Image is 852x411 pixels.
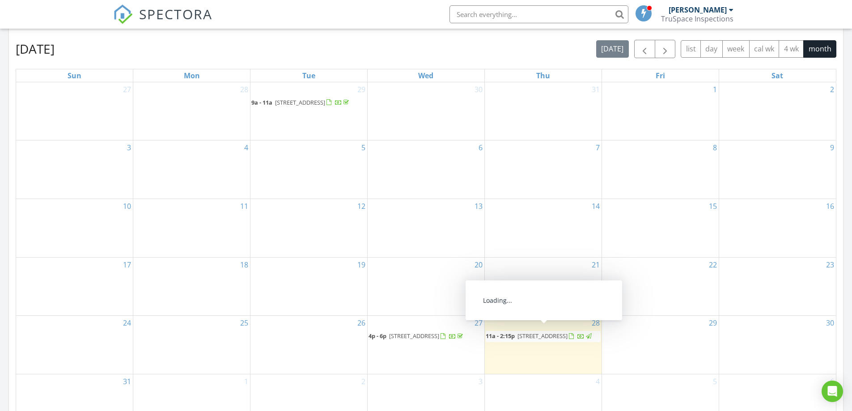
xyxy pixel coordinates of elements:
a: Go to August 21, 2025 [590,258,602,272]
a: Go to August 13, 2025 [473,199,484,213]
a: Go to September 5, 2025 [711,374,719,389]
td: Go to August 11, 2025 [133,199,250,257]
a: Go to July 31, 2025 [590,82,602,97]
button: list [681,40,701,58]
button: day [700,40,723,58]
a: Go to September 6, 2025 [828,374,836,389]
td: Go to August 1, 2025 [602,82,719,140]
a: Go to August 17, 2025 [121,258,133,272]
td: Go to August 13, 2025 [368,199,485,257]
td: Go to August 22, 2025 [602,257,719,316]
a: Go to September 1, 2025 [242,374,250,389]
td: Go to August 26, 2025 [250,316,368,374]
a: 4p - 6p [STREET_ADDRESS] [369,331,483,342]
a: Go to August 5, 2025 [360,140,367,155]
a: Go to August 31, 2025 [121,374,133,389]
a: Go to August 20, 2025 [473,258,484,272]
button: cal wk [749,40,780,58]
div: [PERSON_NAME] [669,5,727,14]
a: Go to August 25, 2025 [238,316,250,330]
a: 9a - 11a [STREET_ADDRESS] [251,98,351,106]
img: The Best Home Inspection Software - Spectora [113,4,133,24]
td: Go to August 6, 2025 [368,140,485,199]
a: Go to August 7, 2025 [594,140,602,155]
td: Go to July 29, 2025 [250,82,368,140]
a: SPECTORA [113,12,212,31]
span: 9a - 11a [251,98,272,106]
a: Go to August 15, 2025 [707,199,719,213]
a: Thursday [534,69,552,82]
a: 9a - 11a [STREET_ADDRESS] [251,97,366,108]
td: Go to August 25, 2025 [133,316,250,374]
a: Go to August 4, 2025 [242,140,250,155]
a: Go to August 23, 2025 [824,258,836,272]
td: Go to July 31, 2025 [484,82,602,140]
td: Go to August 10, 2025 [16,199,133,257]
a: Go to July 30, 2025 [473,82,484,97]
span: SPECTORA [139,4,212,23]
a: Go to August 29, 2025 [707,316,719,330]
td: Go to August 16, 2025 [719,199,836,257]
div: Open Intercom Messenger [822,381,843,402]
button: month [803,40,836,58]
input: Search everything... [449,5,628,23]
td: Go to August 7, 2025 [484,140,602,199]
button: [DATE] [596,40,629,58]
a: Go to September 3, 2025 [477,374,484,389]
a: 11a - 2:15p [STREET_ADDRESS] [486,332,593,340]
td: Go to August 24, 2025 [16,316,133,374]
td: Go to August 9, 2025 [719,140,836,199]
a: Go to August 27, 2025 [473,316,484,330]
a: Go to August 11, 2025 [238,199,250,213]
td: Go to August 8, 2025 [602,140,719,199]
td: Go to August 3, 2025 [16,140,133,199]
a: Go to August 30, 2025 [824,316,836,330]
a: Wednesday [416,69,435,82]
td: Go to July 28, 2025 [133,82,250,140]
a: Go to August 26, 2025 [356,316,367,330]
a: Go to August 6, 2025 [477,140,484,155]
td: Go to August 21, 2025 [484,257,602,316]
span: [STREET_ADDRESS] [275,98,325,106]
td: Go to August 29, 2025 [602,316,719,374]
button: Previous month [634,40,655,58]
td: Go to August 14, 2025 [484,199,602,257]
a: Go to August 22, 2025 [707,258,719,272]
td: Go to August 12, 2025 [250,199,368,257]
a: Go to August 3, 2025 [125,140,133,155]
a: Go to August 19, 2025 [356,258,367,272]
td: Go to August 17, 2025 [16,257,133,316]
a: Friday [654,69,667,82]
span: [STREET_ADDRESS] [517,332,568,340]
td: Go to August 20, 2025 [368,257,485,316]
a: Go to August 12, 2025 [356,199,367,213]
span: [STREET_ADDRESS] [389,332,439,340]
div: TruSpace Inspections [661,14,733,23]
td: Go to August 15, 2025 [602,199,719,257]
button: week [722,40,750,58]
a: Go to August 16, 2025 [824,199,836,213]
td: Go to August 27, 2025 [368,316,485,374]
a: Go to July 28, 2025 [238,82,250,97]
a: Go to August 9, 2025 [828,140,836,155]
td: Go to August 30, 2025 [719,316,836,374]
td: Go to August 18, 2025 [133,257,250,316]
a: 11a - 2:15p [STREET_ADDRESS] [486,331,601,342]
a: Go to August 18, 2025 [238,258,250,272]
a: Sunday [66,69,83,82]
td: Go to July 30, 2025 [368,82,485,140]
td: Go to August 23, 2025 [719,257,836,316]
a: Go to August 1, 2025 [711,82,719,97]
a: Go to September 2, 2025 [360,374,367,389]
span: 11a - 2:15p [486,332,515,340]
button: Next month [655,40,676,58]
a: Go to September 4, 2025 [594,374,602,389]
button: 4 wk [779,40,804,58]
a: Go to August 10, 2025 [121,199,133,213]
td: Go to August 2, 2025 [719,82,836,140]
td: Go to July 27, 2025 [16,82,133,140]
a: Go to August 28, 2025 [590,316,602,330]
td: Go to August 28, 2025 [484,316,602,374]
a: Go to July 29, 2025 [356,82,367,97]
a: Tuesday [301,69,317,82]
